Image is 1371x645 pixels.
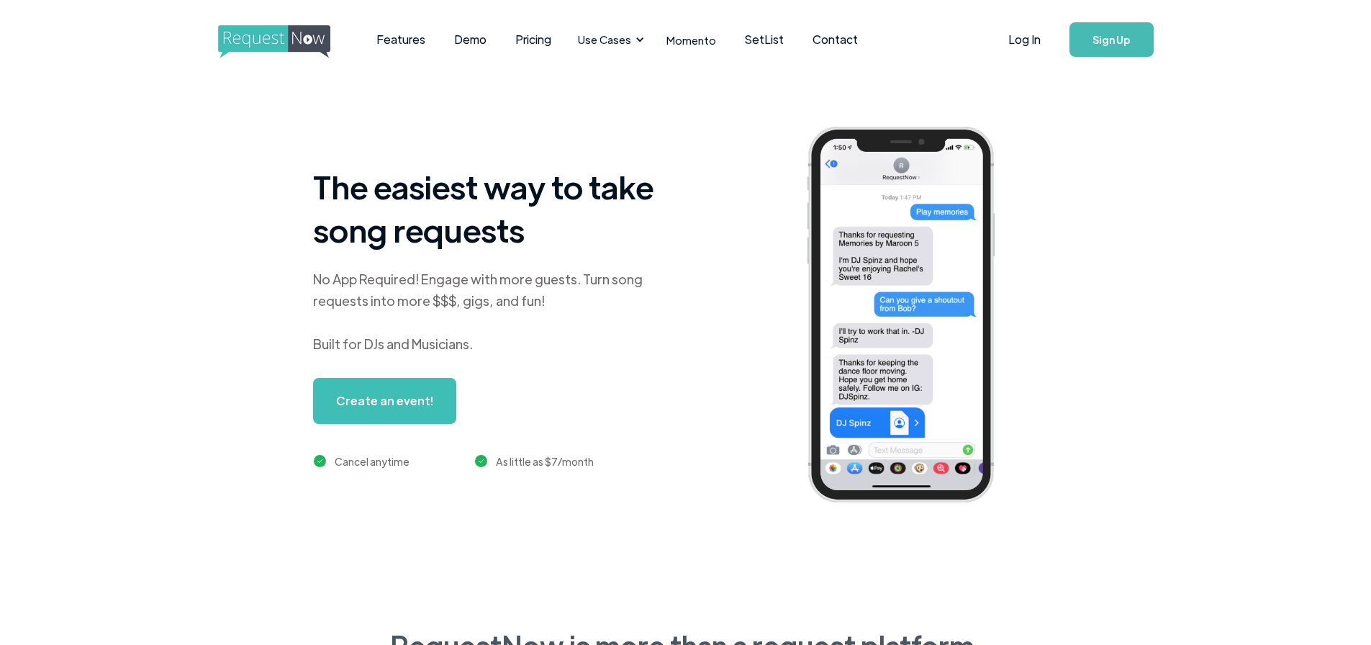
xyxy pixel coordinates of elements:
a: Create an event! [313,378,456,424]
div: As little as $7/month [496,453,594,470]
a: Demo [440,17,501,62]
img: requestnow logo [218,25,357,58]
a: SetList [730,17,798,62]
img: green checkmark [314,455,326,467]
img: contact card example [1000,490,1154,533]
a: Sign Up [1069,22,1154,57]
div: Use Cases [569,17,648,62]
a: home [218,25,326,54]
a: Features [362,17,440,62]
a: Momento [652,19,730,61]
div: No App Required! Engage with more guests. Turn song requests into more $$$, gigs, and fun! Built ... [313,269,673,355]
img: green checkmark [475,455,487,467]
a: Log In [994,14,1055,65]
a: Contact [798,17,872,62]
a: Pricing [501,17,566,62]
img: venmo screenshot [1000,444,1154,487]
div: Use Cases [578,32,631,48]
div: Cancel anytime [335,453,410,470]
img: iphone screenshot [790,117,1033,518]
h1: The easiest way to take song requests [313,165,673,251]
